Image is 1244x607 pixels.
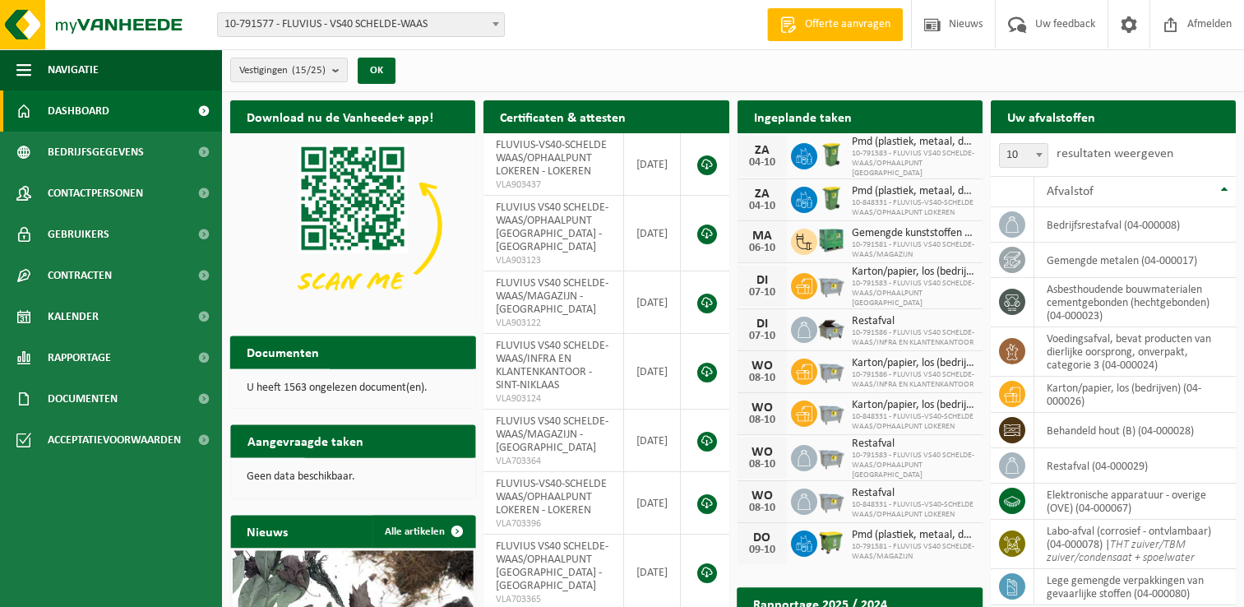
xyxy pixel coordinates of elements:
[372,515,474,548] a: Alle artikelen
[852,357,974,370] span: Karton/papier, los (bedrijven)
[852,149,974,178] span: 10-791583 - FLUVIUS VS40 SCHELDE-WAAS/OPHAALPUNT [GEOGRAPHIC_DATA]
[1000,144,1047,167] span: 10
[852,542,974,562] span: 10-791581 - FLUVIUS VS40 SCHELDE-WAAS/MAGAZIJN
[817,486,845,514] img: WB-2500-GAL-GY-01
[852,412,974,432] span: 10-848331 - FLUVIUS-VS40-SCHELDE WAAS/OPHAALPUNT LOKEREN
[1034,413,1236,448] td: behandeld hout (B) (04-000028)
[624,133,681,196] td: [DATE]
[817,443,845,470] img: WB-2500-GAL-GY-01
[746,274,779,287] div: DI
[738,100,868,132] h2: Ingeplande taken
[746,287,779,299] div: 07-10
[746,157,779,169] div: 04-10
[496,139,607,178] span: FLUVIUS-VS40-SCHELDE WAAS/OPHAALPUNT LOKEREN - LOKEREN
[746,144,779,157] div: ZA
[852,438,974,451] span: Restafval
[48,337,111,378] span: Rapportage
[1047,539,1195,564] i: THT zuiver/TBM zuiver/condensaat + spoelwater
[230,336,335,368] h2: Documenten
[817,226,845,254] img: PB-HB-1400-HPE-GN-01
[48,378,118,419] span: Documenten
[767,8,903,41] a: Offerte aanvragen
[852,487,974,500] span: Restafval
[48,49,99,90] span: Navigatie
[496,593,610,606] span: VLA703365
[624,334,681,410] td: [DATE]
[852,198,974,218] span: 10-848331 - FLUVIUS-VS40-SCHELDE WAAS/OPHAALPUNT LOKEREN
[746,359,779,373] div: WO
[817,271,845,299] img: WB-2500-GAL-GY-01
[624,271,681,334] td: [DATE]
[852,279,974,308] span: 10-791583 - FLUVIUS VS40 SCHELDE-WAAS/OPHAALPUNT [GEOGRAPHIC_DATA]
[746,415,779,426] div: 08-10
[746,489,779,503] div: WO
[496,517,610,531] span: VLA703396
[496,392,610,405] span: VLA903124
[1034,377,1236,413] td: karton/papier, los (bedrijven) (04-000026)
[483,100,642,132] h2: Certificaten & attesten
[496,340,608,392] span: FLUVIUS VS40 SCHELDE-WAAS/INFRA EN KLANTENKANTOOR - SINT-NIKLAAS
[746,531,779,544] div: DO
[230,100,450,132] h2: Download nu de Vanheede+ app!
[496,254,610,267] span: VLA903123
[624,472,681,535] td: [DATE]
[496,202,608,253] span: FLUVIUS VS40 SCHELDE-WAAS/OPHAALPUNT [GEOGRAPHIC_DATA] - [GEOGRAPHIC_DATA]
[852,185,974,198] span: Pmd (plastiek, metaal, drankkartons) (bedrijven)
[817,184,845,212] img: WB-0240-HPE-GN-50
[1034,569,1236,605] td: lege gemengde verpakkingen van gevaarlijke stoffen (04-000080)
[292,65,326,76] count: (15/25)
[746,331,779,342] div: 07-10
[852,529,974,542] span: Pmd (plastiek, metaal, drankkartons) (bedrijven)
[852,370,974,390] span: 10-791586 - FLUVIUS VS40 SCHELDE-WAAS/INFRA EN KLANTENKANTOOR
[746,188,779,201] div: ZA
[746,373,779,384] div: 08-10
[218,13,504,36] span: 10-791577 - FLUVIUS - VS40 SCHELDE-WAAS
[496,415,608,454] span: FLUVIUS VS40 SCHELDE-WAAS/MAGAZIJN - [GEOGRAPHIC_DATA]
[496,178,610,192] span: VLA903437
[817,528,845,556] img: WB-1100-HPE-GN-50
[746,544,779,556] div: 09-10
[852,136,974,149] span: Pmd (plastiek, metaal, drankkartons) (bedrijven)
[247,382,459,394] p: U heeft 1563 ongelezen document(en).
[624,196,681,271] td: [DATE]
[1034,207,1236,243] td: bedrijfsrestafval (04-000008)
[852,227,974,240] span: Gemengde kunststoffen (niet-recycleerbaar), exclusief pvc
[496,478,607,517] span: FLUVIUS-VS40-SCHELDE WAAS/OPHAALPUNT LOKEREN - LOKEREN
[746,446,779,459] div: WO
[746,201,779,212] div: 04-10
[746,459,779,470] div: 08-10
[230,133,475,317] img: Download de VHEPlus App
[48,419,181,461] span: Acceptatievoorwaarden
[852,399,974,412] span: Karton/papier, los (bedrijven)
[624,410,681,472] td: [DATE]
[1034,243,1236,278] td: gemengde metalen (04-000017)
[746,317,779,331] div: DI
[1057,147,1173,160] label: resultaten weergeven
[746,401,779,415] div: WO
[801,16,895,33] span: Offerte aanvragen
[817,356,845,384] img: WB-2500-GAL-GY-01
[496,317,610,330] span: VLA903122
[239,58,326,83] span: Vestigingen
[48,90,109,132] span: Dashboard
[817,398,845,426] img: WB-2500-GAL-GY-01
[48,173,143,214] span: Contactpersonen
[1034,520,1236,569] td: labo-afval (corrosief - ontvlambaar) (04-000078) |
[217,12,505,37] span: 10-791577 - FLUVIUS - VS40 SCHELDE-WAAS
[1047,185,1094,198] span: Afvalstof
[817,314,845,342] img: WB-5000-GAL-GY-01
[991,100,1112,132] h2: Uw afvalstoffen
[852,328,974,348] span: 10-791586 - FLUVIUS VS40 SCHELDE-WAAS/INFRA EN KLANTENKANTOOR
[48,214,109,255] span: Gebruikers
[48,255,112,296] span: Contracten
[817,141,845,169] img: WB-0240-HPE-GN-50
[999,143,1048,168] span: 10
[852,500,974,520] span: 10-848331 - FLUVIUS-VS40-SCHELDE WAAS/OPHAALPUNT LOKEREN
[1034,278,1236,327] td: asbesthoudende bouwmaterialen cementgebonden (hechtgebonden) (04-000023)
[852,240,974,260] span: 10-791581 - FLUVIUS VS40 SCHELDE-WAAS/MAGAZIJN
[852,315,974,328] span: Restafval
[852,451,974,480] span: 10-791583 - FLUVIUS VS40 SCHELDE-WAAS/OPHAALPUNT [GEOGRAPHIC_DATA]
[746,503,779,514] div: 08-10
[746,243,779,254] div: 06-10
[230,515,304,547] h2: Nieuws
